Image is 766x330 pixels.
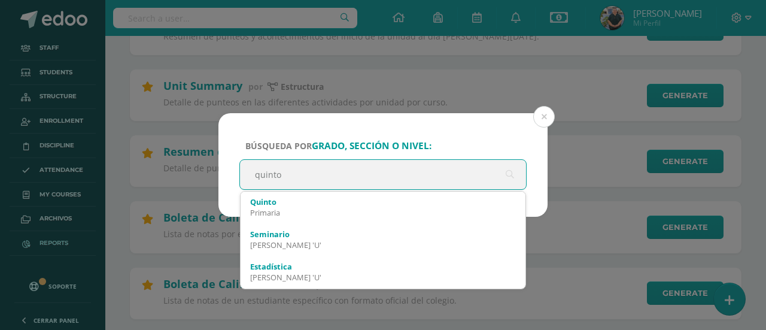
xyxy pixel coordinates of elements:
[312,140,431,152] strong: grado, sección o nivel:
[250,229,516,240] div: Seminario
[250,272,516,283] div: [PERSON_NAME] 'U'
[240,160,526,189] input: ej. Primero primaria, etc.
[250,240,516,250] div: [PERSON_NAME] 'U'
[250,207,516,218] div: Primaria
[250,261,516,272] div: Estadística
[245,140,431,152] span: Búsqueda por
[250,196,516,207] div: Quinto
[533,106,555,128] button: Close (Esc)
